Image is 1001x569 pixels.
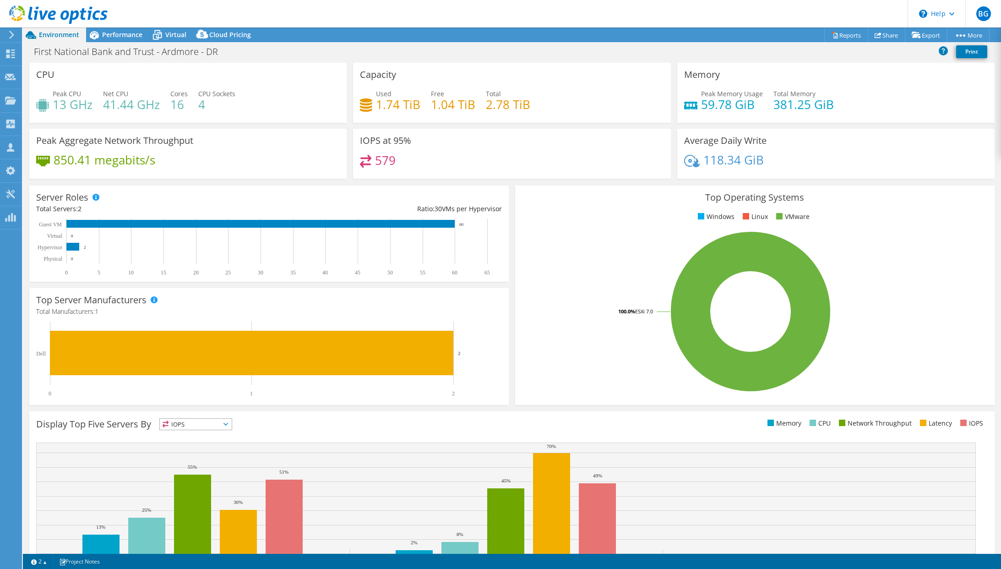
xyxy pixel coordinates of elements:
[420,269,425,276] text: 55
[765,418,801,428] li: Memory
[701,89,763,98] span: Peak Memory Usage
[322,269,328,276] text: 40
[387,269,393,276] text: 50
[103,89,128,98] span: Net CPU
[36,192,88,202] h3: Server Roles
[96,524,105,530] text: 13%
[103,99,160,109] h4: 41.44 GHz
[128,269,134,276] text: 10
[209,30,251,39] span: Cloud Pricing
[193,269,199,276] text: 20
[142,507,151,513] text: 25%
[36,136,193,146] h3: Peak Aggregate Network Throughput
[36,306,502,317] h4: Total Manufacturers:
[47,233,63,239] text: Virtual
[279,469,288,475] text: 51%
[53,99,92,109] h4: 13 GHz
[376,99,420,109] h4: 1.74 TiB
[431,99,475,109] h4: 1.04 TiB
[36,350,46,357] text: Dell
[53,89,81,98] span: Peak CPU
[25,556,53,567] a: 2
[170,89,188,98] span: Cores
[773,89,816,98] span: Total Memory
[457,531,463,537] text: 8%
[486,89,501,98] span: Total
[258,269,263,276] text: 30
[918,418,952,428] li: Latency
[976,6,991,21] span: BG
[635,308,653,315] tspan: ESXi 7.0
[165,30,186,39] span: Virtual
[484,269,490,276] text: 65
[458,350,461,356] text: 2
[71,257,73,261] text: 0
[84,245,86,250] text: 2
[593,473,602,478] text: 49%
[376,89,392,98] span: Used
[234,499,243,505] text: 30%
[71,234,73,238] text: 0
[98,269,100,276] text: 5
[269,204,501,214] div: Ratio: VMs per Hypervisor
[44,256,62,262] text: Physical
[773,99,834,109] h4: 381.25 GiB
[684,136,767,146] h3: Average Daily Write
[522,192,988,202] h3: Top Operating Systems
[290,269,296,276] text: 35
[36,295,147,305] h3: Top Server Manufacturers
[39,30,79,39] span: Environment
[919,10,927,18] svg: \n
[947,28,990,42] a: More
[95,307,98,316] span: 1
[38,244,62,251] text: Hypervisor
[225,269,231,276] text: 25
[160,419,232,430] span: IOPS
[36,204,269,214] div: Total Servers:
[459,222,464,227] text: 60
[360,136,411,146] h3: IOPS at 95%
[36,70,54,80] h3: CPU
[501,478,511,483] text: 45%
[431,89,444,98] span: Free
[486,99,530,109] h4: 2.78 TiB
[188,464,197,470] text: 55%
[740,212,768,222] li: Linux
[774,212,810,222] li: VMware
[701,99,763,109] h4: 59.78 GiB
[618,308,635,315] tspan: 100.0%
[837,418,912,428] li: Network Throughput
[54,155,155,165] h4: 850.41 megabits/s
[547,443,556,449] text: 70%
[452,390,455,397] text: 2
[958,418,983,428] li: IOPS
[411,540,418,545] text: 2%
[360,70,396,80] h3: Capacity
[807,418,831,428] li: CPU
[868,28,905,42] a: Share
[696,212,734,222] li: Windows
[102,30,142,39] span: Performance
[65,269,68,276] text: 0
[78,204,82,213] span: 2
[435,204,442,213] span: 30
[30,47,232,57] h1: First National Bank and Trust - Ardmore - DR
[375,155,396,165] h4: 579
[49,390,51,397] text: 0
[452,269,457,276] text: 60
[198,89,235,98] span: CPU Sockets
[250,390,253,397] text: 1
[956,45,987,58] a: Print
[198,99,235,109] h4: 4
[824,28,868,42] a: Reports
[39,221,62,228] text: Guest VM
[703,155,764,165] h4: 118.34 GiB
[53,556,106,567] a: Project Notes
[684,70,720,80] h3: Memory
[355,269,360,276] text: 45
[170,99,188,109] h4: 16
[905,28,947,42] a: Export
[161,269,166,276] text: 15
